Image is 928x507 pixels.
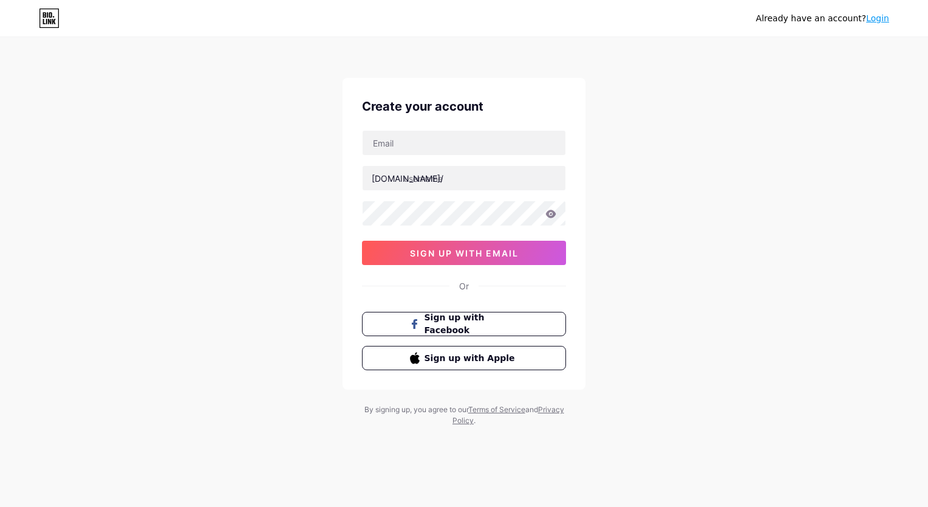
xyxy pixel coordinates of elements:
[468,405,525,414] a: Terms of Service
[362,312,566,336] button: Sign up with Facebook
[363,131,565,155] input: Email
[425,311,519,337] span: Sign up with Facebook
[362,97,566,116] div: Create your account
[410,248,519,258] span: sign up with email
[361,404,567,426] div: By signing up, you agree to our and .
[756,12,889,25] div: Already have an account?
[866,13,889,23] a: Login
[362,241,566,265] button: sign up with email
[425,352,519,365] span: Sign up with Apple
[459,280,469,292] div: Or
[372,172,443,185] div: [DOMAIN_NAME]/
[363,166,565,190] input: username
[362,346,566,370] button: Sign up with Apple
